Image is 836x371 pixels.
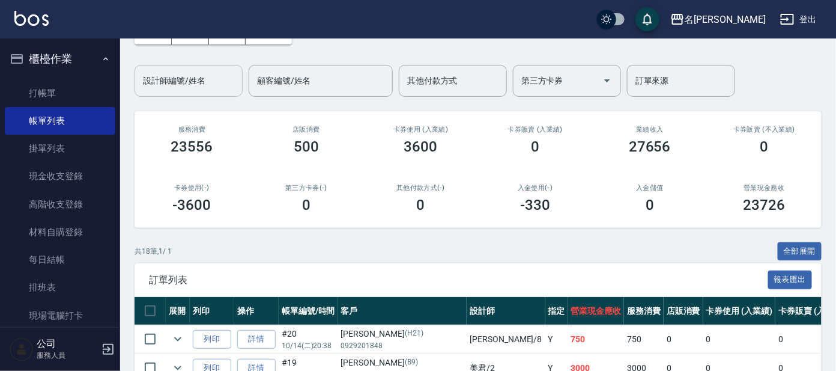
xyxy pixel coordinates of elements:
[294,138,319,155] h3: 500
[703,325,776,354] td: 0
[721,184,807,192] h2: 營業現金應收
[624,325,664,354] td: 750
[166,297,190,325] th: 展開
[492,126,578,133] h2: 卡券販賣 (入業績)
[341,357,464,369] div: [PERSON_NAME]
[405,328,423,340] p: (H21)
[193,330,231,349] button: 列印
[10,337,34,361] img: Person
[279,325,338,354] td: #20
[5,218,115,246] a: 材料自購登錄
[264,184,350,192] h2: 第三方卡券(-)
[607,126,693,133] h2: 業績收入
[264,126,350,133] h2: 店販消費
[768,271,813,289] button: 報表匯出
[664,325,703,354] td: 0
[775,8,822,31] button: 登出
[545,325,568,354] td: Y
[778,242,822,261] button: 全部展開
[744,197,786,213] h3: 23726
[279,297,338,325] th: 帳單編號/時間
[149,126,235,133] h3: 服務消費
[405,357,418,369] p: (B9)
[171,138,213,155] h3: 23556
[467,297,545,325] th: 設計師
[624,297,664,325] th: 服務消費
[685,12,766,27] div: 名[PERSON_NAME]
[467,325,545,354] td: [PERSON_NAME] /8
[149,274,768,286] span: 訂單列表
[404,138,438,155] h3: 3600
[5,79,115,107] a: 打帳單
[5,191,115,218] a: 高階收支登錄
[760,138,769,155] h3: 0
[135,246,172,257] p: 共 18 筆, 1 / 1
[646,197,654,213] h3: 0
[234,297,279,325] th: 操作
[703,297,776,325] th: 卡券使用 (入業績)
[5,274,115,301] a: 排班表
[302,197,310,213] h3: 0
[568,325,625,354] td: 750
[282,340,335,351] p: 10/14 (二) 20:38
[629,138,671,155] h3: 27656
[5,246,115,274] a: 每日結帳
[378,184,464,192] h2: 其他付款方式(-)
[5,162,115,190] a: 現金收支登錄
[768,274,813,285] a: 報表匯出
[417,197,425,213] h3: 0
[149,184,235,192] h2: 卡券使用(-)
[664,297,703,325] th: 店販消費
[721,126,807,133] h2: 卡券販賣 (不入業績)
[5,107,115,135] a: 帳單列表
[5,43,115,75] button: 櫃檯作業
[545,297,568,325] th: 指定
[169,330,187,348] button: expand row
[520,197,550,213] h3: -330
[598,71,617,90] button: Open
[665,7,771,32] button: 名[PERSON_NAME]
[492,184,578,192] h2: 入金使用(-)
[338,297,467,325] th: 客戶
[607,184,693,192] h2: 入金儲值
[37,338,98,350] h5: 公司
[5,135,115,162] a: 掛單列表
[341,340,464,351] p: 0929201848
[237,330,276,349] a: 詳情
[378,126,464,133] h2: 卡券使用 (入業績)
[172,197,211,213] h3: -3600
[635,7,659,31] button: save
[37,350,98,361] p: 服務人員
[568,297,625,325] th: 營業現金應收
[341,328,464,340] div: [PERSON_NAME]
[190,297,234,325] th: 列印
[5,302,115,330] a: 現場電腦打卡
[14,11,49,26] img: Logo
[531,138,539,155] h3: 0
